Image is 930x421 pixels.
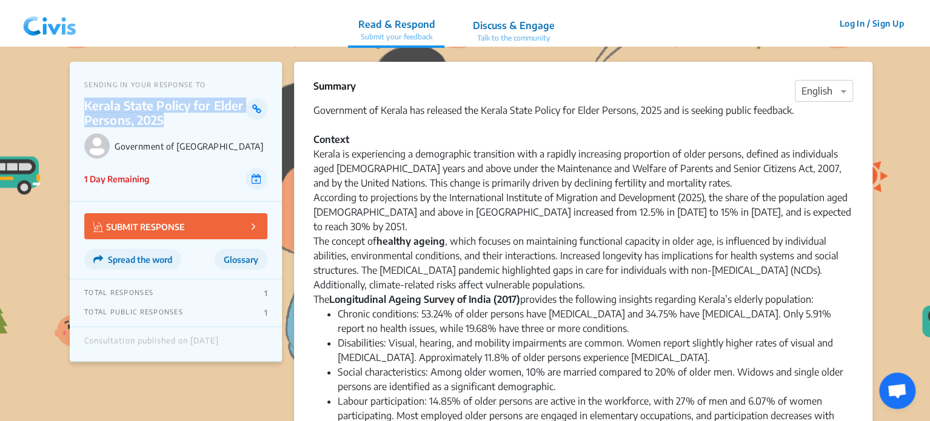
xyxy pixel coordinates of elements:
[472,18,554,33] p: Discuss & Engage
[84,133,110,159] img: Government of Kerala logo
[84,308,183,317] p: TOTAL PUBLIC RESPONSES
[264,308,267,317] p: 1
[376,235,445,247] strong: healthy ageing
[84,213,267,239] button: SUBMIT RESPONSE
[84,288,153,298] p: TOTAL RESPONSES
[358,31,435,42] p: Submit your feedback
[93,222,103,232] img: Vector.jpg
[84,81,267,88] p: SENDING IN YOUR RESPONSE TO
[313,79,356,93] p: Summary
[224,254,258,265] span: Glossary
[84,249,181,270] button: Spread the word
[115,141,267,151] p: Government of [GEOGRAPHIC_DATA]
[831,14,912,33] button: Log In / Sign Up
[338,365,853,394] li: Social characteristics: Among older women, 10% are married compared to 20% of older men. Widows a...
[358,17,435,31] p: Read & Respond
[338,336,853,365] li: Disabilities: Visual, hearing, and mobility impairments are common. Women report slightly higher ...
[108,254,172,265] span: Spread the word
[313,133,349,145] strong: Context
[338,307,853,336] li: Chronic conditions: 53.24% of older persons have [MEDICAL_DATA] and 34.75% have [MEDICAL_DATA]. O...
[329,293,520,305] strong: Longitudinal Ageing Survey of India (2017)
[472,33,554,44] p: Talk to the community
[264,288,267,298] p: 1
[879,373,915,409] a: Open chat
[18,5,81,42] img: navlogo.png
[84,336,219,352] div: Consultation published on [DATE]
[84,98,246,127] p: Kerala State Policy for Elder Persons, 2025
[84,173,149,185] p: 1 Day Remaining
[313,103,853,307] div: Government of Kerala has released the Kerala State Policy for Elder Persons, 2025 and is seeking ...
[93,219,185,233] p: SUBMIT RESPONSE
[215,249,267,270] button: Glossary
